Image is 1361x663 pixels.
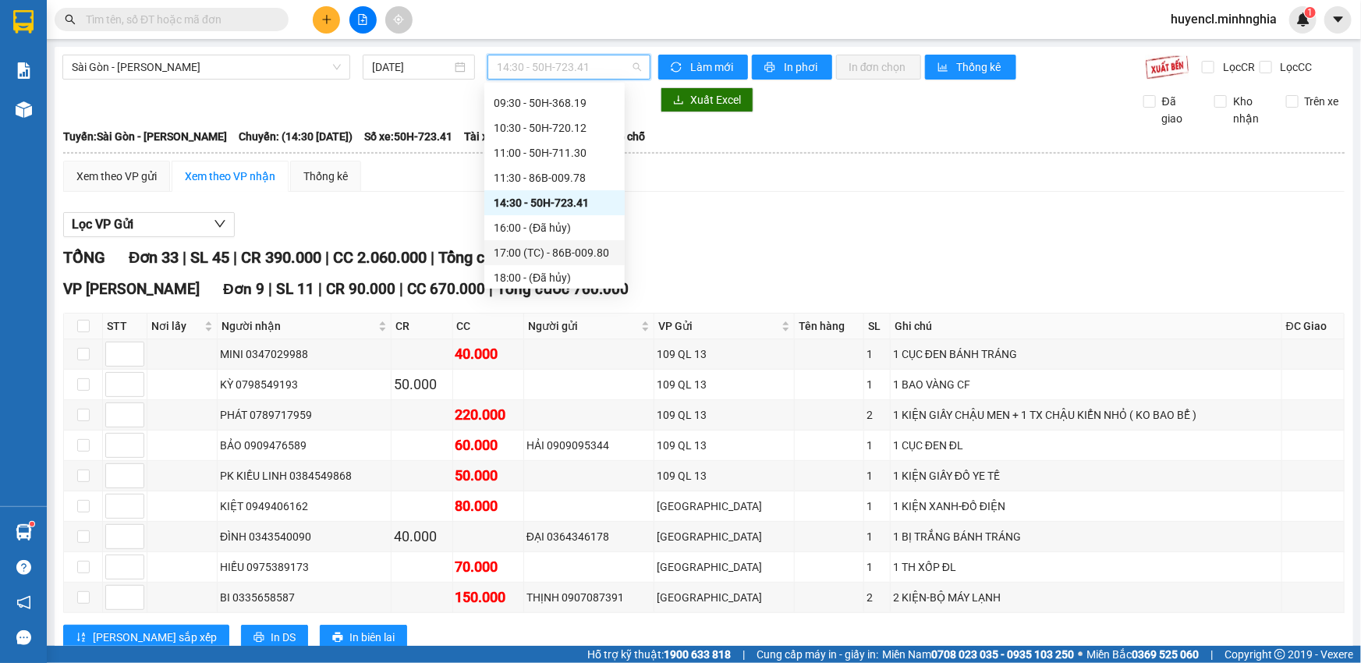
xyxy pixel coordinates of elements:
div: 70.000 [455,556,521,578]
span: Thống kê [957,58,1004,76]
div: 109 QL 13 [657,346,792,363]
div: 60.000 [455,434,521,456]
span: Lọc CR [1217,58,1257,76]
span: Người gửi [528,317,638,335]
div: KIỆT 0949406162 [220,498,388,515]
span: ⚪️ [1078,651,1083,658]
span: huyencl.minhnghia [1158,9,1289,29]
span: Miền Bắc [1086,646,1199,663]
span: | [325,248,329,267]
img: icon-new-feature [1296,12,1310,27]
span: plus [321,14,332,25]
td: Sài Gòn [654,522,795,552]
span: 1 [1307,7,1313,18]
button: printerIn biên lai [320,625,407,650]
div: 1 [867,346,888,363]
span: printer [332,632,343,644]
button: plus [313,6,340,34]
div: THỊNH 0907087391 [526,589,651,606]
span: aim [393,14,404,25]
span: SL 11 [276,280,314,298]
sup: 1 [1305,7,1316,18]
span: Lọc VP Gửi [72,214,133,234]
button: downloadXuất Excel [661,87,753,112]
div: 50.000 [455,465,521,487]
div: Xem theo VP gửi [76,168,157,185]
span: Cung cấp máy in - giấy in: [757,646,878,663]
span: question-circle [16,560,31,575]
span: notification [16,595,31,610]
div: 1 BAO VÀNG CF [893,376,1279,393]
button: syncLàm mới [658,55,748,80]
button: sort-ascending[PERSON_NAME] sắp xếp [63,625,229,650]
div: PHÁT 0789717959 [220,406,388,424]
span: | [1210,646,1213,663]
span: CR 390.000 [241,248,321,267]
div: PK KIỀU LINH 0384549868 [220,467,388,484]
span: Xuất Excel [690,91,741,108]
td: Sài Gòn [654,491,795,522]
span: printer [253,632,264,644]
div: 1 KIỆN GIẤY ĐỒ YE TẾ [893,467,1279,484]
img: logo-vxr [13,10,34,34]
span: [PERSON_NAME] sắp xếp [93,629,217,646]
span: Tổng cước 760.000 [497,280,629,298]
span: Kho nhận [1227,93,1274,127]
td: 109 QL 13 [654,461,795,491]
div: KỲ 0798549193 [220,376,388,393]
button: aim [385,6,413,34]
sup: 1 [30,522,34,526]
div: 109 QL 13 [657,406,792,424]
div: Xem theo VP nhận [185,168,275,185]
span: file-add [357,14,368,25]
div: 150.000 [455,587,521,608]
div: 11:00 - 50H-711.30 [494,144,615,161]
span: | [743,646,745,663]
div: 1 BỊ TRẮNG BÁNH TRÁNG [893,528,1279,545]
strong: 1900 633 818 [664,648,731,661]
div: HẢI 0909095344 [526,437,651,454]
div: 1 [867,437,888,454]
div: [GEOGRAPHIC_DATA] [657,498,792,515]
div: 1 KIỆN XANH-ĐỒ ĐIỆN [893,498,1279,515]
input: 13/10/2025 [372,58,452,76]
div: 1 [867,498,888,515]
span: | [183,248,186,267]
span: copyright [1274,649,1285,660]
div: 1 [867,467,888,484]
span: In phơi [784,58,820,76]
span: message [16,630,31,645]
span: | [268,280,272,298]
span: Số xe: 50H-723.41 [364,128,452,145]
div: ĐÌNH 0343540090 [220,528,388,545]
span: bar-chart [937,62,951,74]
span: Lọc CC [1274,58,1315,76]
div: 80.000 [455,495,521,517]
span: Miền Nam [882,646,1074,663]
span: sync [671,62,684,74]
span: Đơn 9 [223,280,264,298]
span: search [65,14,76,25]
div: 2 KIỆN-BỘ MÁY LẠNH [893,589,1279,606]
span: Hỗ trợ kỹ thuật: [587,646,731,663]
span: Sài Gòn - Phan Rí [72,55,341,79]
span: down [214,218,226,230]
div: 18:00 - (Đã hủy) [494,269,615,286]
div: MINI 0347029988 [220,346,388,363]
button: bar-chartThống kê [925,55,1016,80]
div: 2 [867,589,888,606]
span: sort-ascending [76,632,87,644]
span: Chuyến: (14:30 [DATE]) [239,128,353,145]
div: 14:30 - 50H-723.41 [494,194,615,211]
div: [GEOGRAPHIC_DATA] [657,528,792,545]
span: In biên lai [349,629,395,646]
button: In đơn chọn [836,55,921,80]
div: [GEOGRAPHIC_DATA] [657,589,792,606]
span: VP Gửi [658,317,778,335]
div: 1 CỤC ĐEN BÁNH TRÁNG [893,346,1279,363]
span: printer [764,62,778,74]
th: ĐC Giao [1282,314,1345,339]
span: 14:30 - 50H-723.41 [497,55,641,79]
span: Nơi lấy [151,317,201,335]
td: 109 QL 13 [654,431,795,461]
